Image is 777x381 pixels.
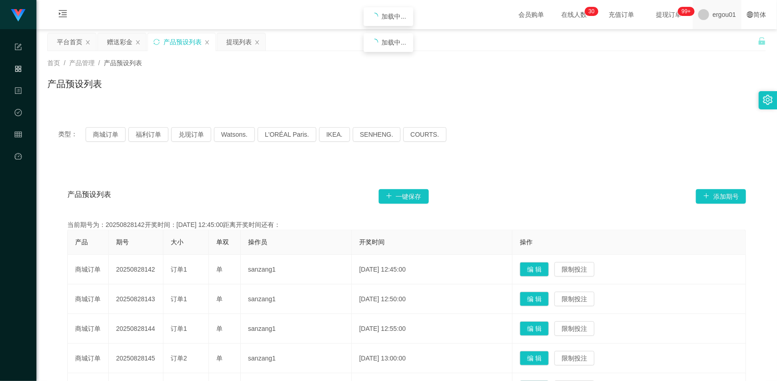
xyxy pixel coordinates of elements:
span: / [98,59,100,67]
button: 编 辑 [520,262,549,277]
div: 当前期号为：20250828142开奖时间：[DATE] 12:45:00距离开奖时间还有： [67,220,746,230]
span: 大小 [171,238,183,246]
td: [DATE] 12:50:00 [352,284,513,314]
div: 赠送彩金 [107,33,132,51]
td: [DATE] 12:45:00 [352,255,513,284]
td: 20250828142 [109,255,163,284]
button: 限制投注 [554,292,594,306]
i: 图标: menu-unfold [47,0,78,30]
button: SENHENG. [353,127,401,142]
td: 商城订单 [68,284,109,314]
span: 数据中心 [15,109,22,190]
span: 订单1 [171,325,187,332]
button: 图标: plus添加期号 [696,189,746,204]
button: Watsons. [214,127,255,142]
div: 产品预设列表 [163,33,202,51]
button: COURTS. [403,127,447,142]
i: icon: loading [371,39,378,46]
span: 操作员 [248,238,267,246]
i: icon: loading [371,13,378,20]
button: IKEA. [319,127,350,142]
span: 操作 [520,238,533,246]
span: 订单1 [171,266,187,273]
button: 编 辑 [520,321,549,336]
span: 类型： [58,127,86,142]
span: 产品预设列表 [67,189,111,204]
i: 图标: close [85,40,91,45]
span: 系统配置 [15,44,22,125]
span: 订单2 [171,355,187,362]
i: 图标: close [254,40,260,45]
button: 福利订单 [128,127,168,142]
td: sanzang1 [241,284,352,314]
span: 加载中... [382,39,406,46]
i: 图标: profile [15,83,22,101]
span: 提现订单 [652,11,686,18]
span: 在线人数 [557,11,592,18]
button: 限制投注 [554,262,594,277]
td: sanzang1 [241,255,352,284]
span: 单双 [216,238,229,246]
span: 产品 [75,238,88,246]
span: 单 [216,295,223,303]
td: [DATE] 12:55:00 [352,314,513,344]
span: / [64,59,66,67]
img: logo.9652507e.png [11,9,25,22]
span: 产品预设列表 [104,59,142,67]
a: 图标: dashboard平台首页 [15,148,22,240]
i: 图标: appstore-o [15,61,22,79]
p: 0 [592,7,595,16]
button: L'ORÉAL Paris. [258,127,316,142]
button: 编 辑 [520,292,549,306]
div: 平台首页 [57,33,82,51]
span: 产品管理 [15,66,22,147]
span: 内容中心 [15,88,22,169]
sup: 982 [678,7,694,16]
span: 开奖时间 [359,238,385,246]
td: 商城订单 [68,344,109,373]
span: 单 [216,325,223,332]
span: 会员管理 [15,131,22,212]
i: 图标: global [747,11,753,18]
td: 20250828145 [109,344,163,373]
td: 20250828143 [109,284,163,314]
button: 兑现订单 [171,127,211,142]
i: 图标: close [204,40,210,45]
button: 限制投注 [554,351,594,366]
span: 加载中... [382,13,406,20]
td: 商城订单 [68,314,109,344]
button: 图标: plus一键保存 [379,189,429,204]
button: 编 辑 [520,351,549,366]
sup: 30 [585,7,598,16]
span: 单 [216,355,223,362]
i: 图标: close [135,40,141,45]
i: 图标: check-circle-o [15,105,22,123]
p: 3 [589,7,592,16]
td: sanzang1 [241,314,352,344]
i: 图标: sync [153,39,160,45]
i: 图标: unlock [758,37,766,45]
button: 限制投注 [554,321,594,336]
span: 首页 [47,59,60,67]
span: 产品管理 [69,59,95,67]
td: 商城订单 [68,255,109,284]
span: 订单1 [171,295,187,303]
span: 期号 [116,238,129,246]
span: 充值订单 [604,11,639,18]
span: 单 [216,266,223,273]
i: 图标: setting [763,95,773,105]
i: 图标: table [15,127,22,145]
button: 商城订单 [86,127,126,142]
i: 图标: form [15,39,22,57]
h1: 产品预设列表 [47,77,102,91]
td: sanzang1 [241,344,352,373]
td: 20250828144 [109,314,163,344]
td: [DATE] 13:00:00 [352,344,513,373]
div: 提现列表 [226,33,252,51]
